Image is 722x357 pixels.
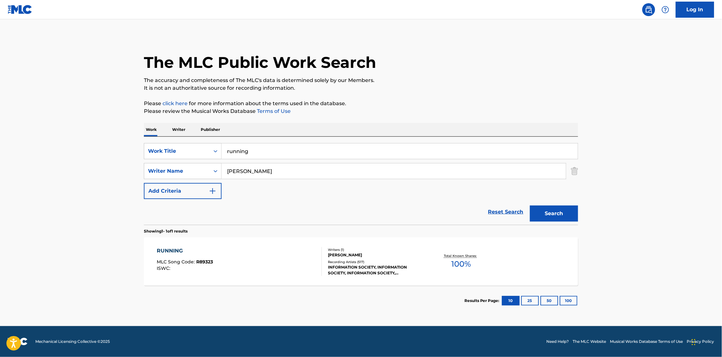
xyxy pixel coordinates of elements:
[690,326,722,357] iframe: Chat Widget
[144,77,578,84] p: The accuracy and completeness of The MLC's data is determined solely by our Members.
[144,123,159,136] p: Work
[573,339,606,344] a: The MLC Website
[256,108,291,114] a: Terms of Use
[157,259,197,265] span: MLC Song Code :
[144,183,222,199] button: Add Criteria
[199,123,222,136] p: Publisher
[328,264,425,276] div: INFORMATION SOCIETY, INFORMATION SOCIETY, INFORMATION SOCIETY, INFORMATION SOCIETY, INFORMATION S...
[148,167,206,175] div: Writer Name
[157,265,172,271] span: ISWC :
[144,143,578,225] form: Search Form
[163,100,188,106] a: click here
[645,6,653,14] img: search
[659,3,672,16] div: Help
[687,339,714,344] a: Privacy Policy
[521,296,539,306] button: 25
[157,247,213,255] div: RUNNING
[144,237,578,286] a: RUNNINGMLC Song Code:R89323ISWC:Writers (1)[PERSON_NAME]Recording Artists (517)INFORMATION SOCIET...
[464,298,501,304] p: Results Per Page:
[642,3,655,16] a: Public Search
[148,147,206,155] div: Work Title
[8,338,28,345] img: logo
[197,259,213,265] span: R89323
[502,296,520,306] button: 10
[144,53,376,72] h1: The MLC Public Work Search
[144,100,578,107] p: Please for more information about the terms used in the database.
[328,260,425,264] div: Recording Artists ( 517 )
[144,84,578,92] p: It is not an authoritative source for recording information.
[328,252,425,258] div: [PERSON_NAME]
[328,247,425,252] div: Writers ( 1 )
[571,163,578,179] img: Delete Criterion
[530,206,578,222] button: Search
[560,296,577,306] button: 100
[692,333,696,352] div: Drag
[547,339,569,344] a: Need Help?
[676,2,714,18] a: Log In
[662,6,669,14] img: help
[8,5,32,14] img: MLC Logo
[485,205,527,219] a: Reset Search
[451,258,471,270] span: 100 %
[444,253,478,258] p: Total Known Shares:
[610,339,683,344] a: Musical Works Database Terms of Use
[35,339,110,344] span: Mechanical Licensing Collective © 2025
[209,187,216,195] img: 9d2ae6d4665cec9f34b9.svg
[170,123,187,136] p: Writer
[144,107,578,115] p: Please review the Musical Works Database
[541,296,558,306] button: 50
[144,228,188,234] p: Showing 1 - 1 of 1 results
